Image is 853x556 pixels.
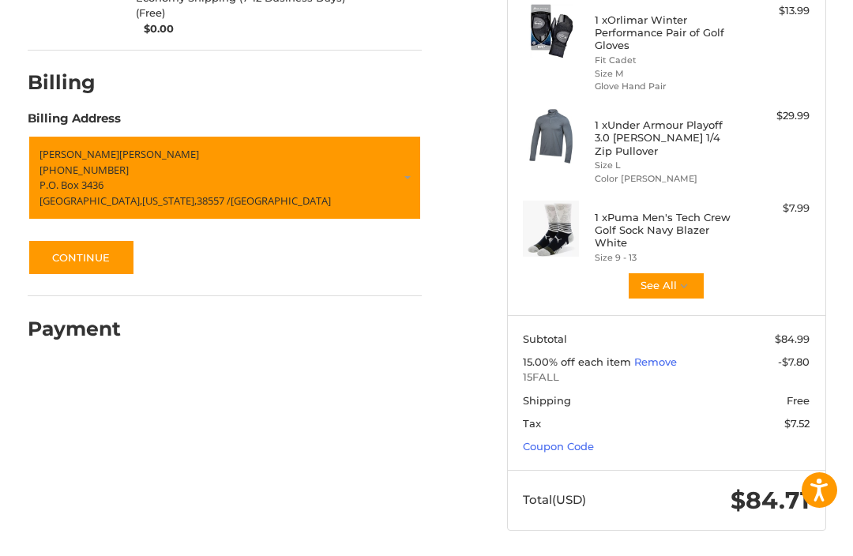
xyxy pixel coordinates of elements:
span: [PERSON_NAME] [39,148,119,162]
h4: 1 x Orlimar Winter Performance Pair of Golf Gloves [595,14,735,53]
legend: Billing Address [28,111,121,136]
a: Coupon Code [523,441,594,453]
li: Size L [595,160,735,173]
span: Total (USD) [523,493,586,508]
button: Continue [28,240,135,276]
h2: Payment [28,317,121,342]
span: Free [787,395,810,408]
div: $13.99 [738,4,810,20]
h4: 1 x Puma Men's Tech Crew Golf Sock Navy Blazer White [595,212,735,250]
a: Enter or select a different address [28,136,422,221]
span: [GEOGRAPHIC_DATA] [231,194,331,208]
span: Tax [523,418,541,430]
li: Size 9 - 13 [595,252,735,265]
span: Shipping [523,395,571,408]
li: Color [PERSON_NAME] [595,173,735,186]
span: $0.00 [136,22,174,38]
span: $84.71 [731,486,810,516]
span: [PERSON_NAME] [119,148,199,162]
span: 15FALL [523,370,810,386]
li: Glove Hand Pair [595,81,735,94]
button: See All [627,272,705,301]
span: 15.00% off each item [523,356,634,369]
span: [GEOGRAPHIC_DATA], [39,194,142,208]
h2: Billing [28,71,120,96]
div: $7.99 [738,201,810,217]
span: $7.52 [784,418,810,430]
a: Remove [634,356,677,369]
li: Fit Cadet [595,54,735,68]
span: Subtotal [523,333,567,346]
span: -$7.80 [778,356,810,369]
h4: 1 x Under Armour Playoff 3.0 [PERSON_NAME] 1/4 Zip Pullover [595,119,735,158]
span: [PHONE_NUMBER] [39,163,129,178]
span: 38557 / [197,194,231,208]
span: $84.99 [775,333,810,346]
li: Size M [595,68,735,81]
span: [US_STATE], [142,194,197,208]
div: $29.99 [738,109,810,125]
span: P.O. Box 3436 [39,178,103,193]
